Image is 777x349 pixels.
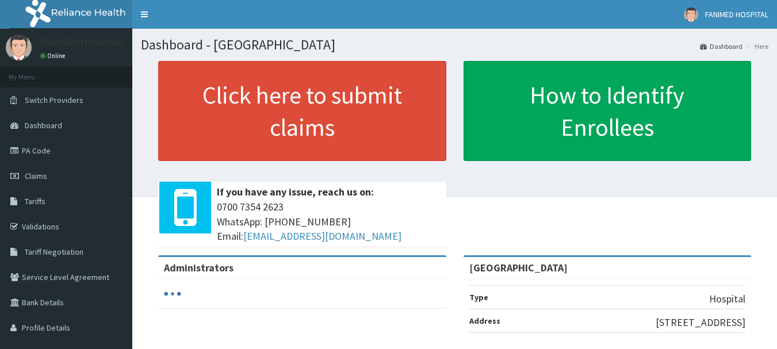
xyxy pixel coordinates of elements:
[705,9,768,20] span: FANIMED HOSPITAL
[6,34,32,60] img: User Image
[25,171,47,181] span: Claims
[744,41,768,51] li: Here
[700,41,742,51] a: Dashboard
[217,185,374,198] b: If you have any issue, reach us on:
[469,316,500,326] b: Address
[141,37,768,52] h1: Dashboard - [GEOGRAPHIC_DATA]
[684,7,698,22] img: User Image
[25,196,45,206] span: Tariffs
[40,37,126,48] p: FANIMED HOSPITAL
[217,200,441,244] span: 0700 7354 2623 WhatsApp: [PHONE_NUMBER] Email:
[464,61,752,161] a: How to Identify Enrollees
[40,52,68,60] a: Online
[25,120,62,131] span: Dashboard
[158,61,446,161] a: Click here to submit claims
[164,285,181,302] svg: audio-loading
[243,229,401,243] a: [EMAIL_ADDRESS][DOMAIN_NAME]
[469,292,488,302] b: Type
[656,315,745,330] p: [STREET_ADDRESS]
[25,247,83,257] span: Tariff Negotiation
[164,261,234,274] b: Administrators
[709,292,745,306] p: Hospital
[469,261,568,274] strong: [GEOGRAPHIC_DATA]
[25,95,83,105] span: Switch Providers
